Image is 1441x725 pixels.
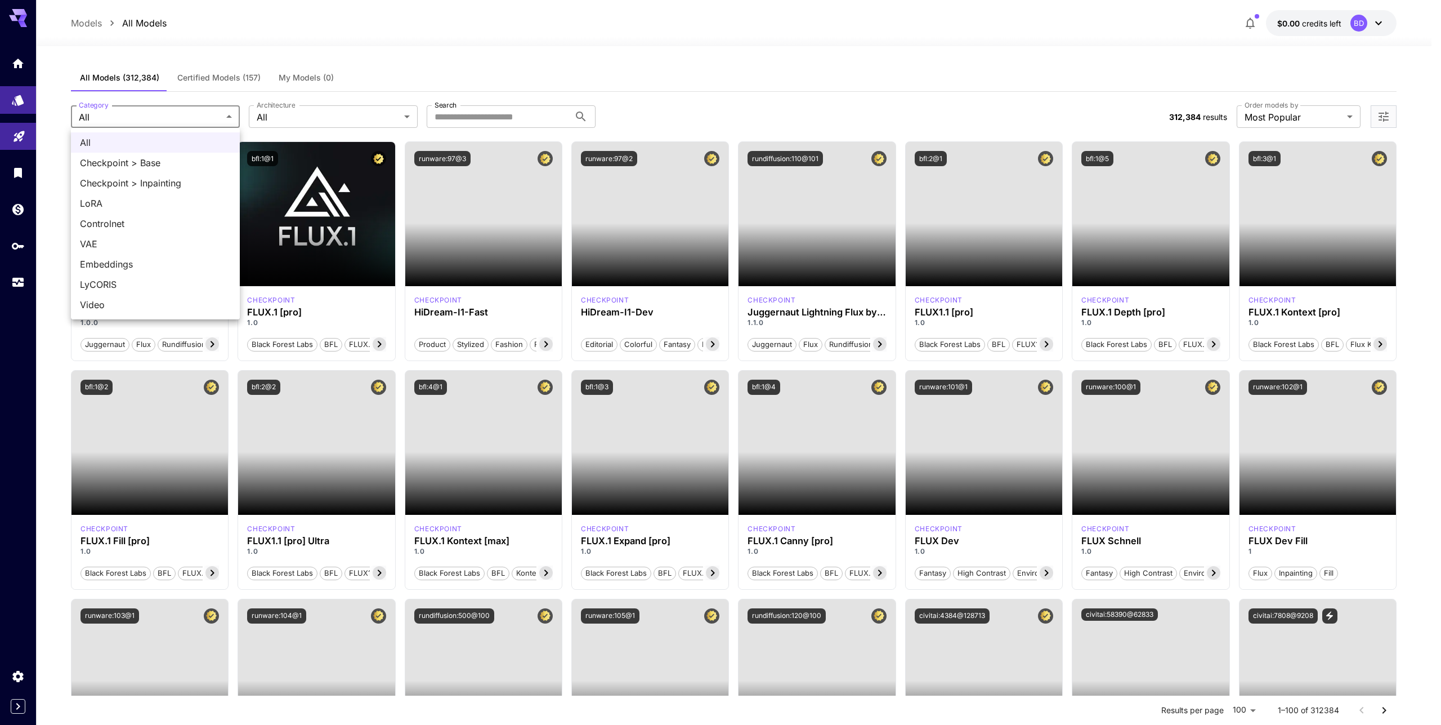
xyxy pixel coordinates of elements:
[80,237,231,251] span: VAE
[80,278,231,291] span: LyCORIS
[80,298,231,312] span: Video
[80,156,231,170] span: Checkpoint > Base
[80,136,231,149] span: All
[80,197,231,210] span: LoRA
[80,176,231,190] span: Checkpoint > Inpainting
[80,217,231,230] span: Controlnet
[80,257,231,271] span: Embeddings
